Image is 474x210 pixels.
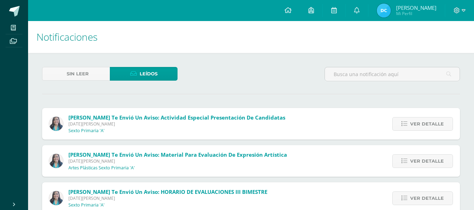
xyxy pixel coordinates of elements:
[49,117,63,131] img: be92b6c484970536b82811644e40775c.png
[410,155,444,168] span: Ver detalle
[377,4,391,18] img: 06c843b541221984c6119e2addf5fdcd.png
[42,67,110,81] a: Sin leer
[410,117,444,130] span: Ver detalle
[49,191,63,205] img: be92b6c484970536b82811644e40775c.png
[68,195,267,201] span: [DATE][PERSON_NAME]
[110,67,178,81] a: Leídos
[396,4,436,11] span: [PERSON_NAME]
[68,158,287,164] span: [DATE][PERSON_NAME]
[68,128,105,134] p: Sexto Primaria 'A'
[410,192,444,205] span: Ver detalle
[49,154,63,168] img: be92b6c484970536b82811644e40775c.png
[140,67,158,80] span: Leídos
[68,114,285,121] span: [PERSON_NAME] te envió un aviso: Actividad Especial Presentación de Candidatas
[68,151,287,158] span: [PERSON_NAME] te envió un aviso: Material para Evaluación de Expresión Artística
[396,11,436,16] span: Mi Perfil
[325,67,460,81] input: Busca una notificación aquí
[36,30,98,43] span: Notificaciones
[68,202,105,208] p: Sexto Primaria 'A'
[67,67,89,80] span: Sin leer
[68,121,285,127] span: [DATE][PERSON_NAME]
[68,188,267,195] span: [PERSON_NAME] te envió un aviso: HORARIO DE EVALUACIONES III BIMESTRE
[68,165,135,171] p: Artes Plásticas Sexto Primaria 'A'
